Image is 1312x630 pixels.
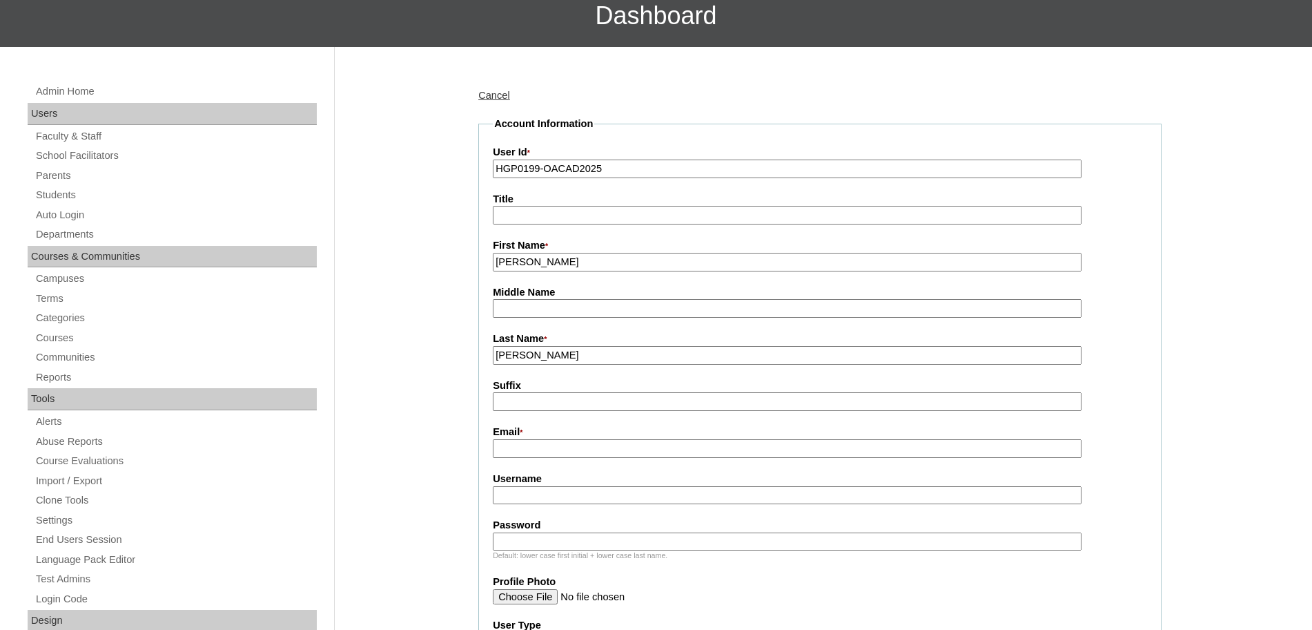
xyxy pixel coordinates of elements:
[35,571,317,588] a: Test Admins
[493,192,1147,207] label: Title
[35,369,317,386] a: Reports
[493,285,1147,300] label: Middle Name
[493,575,1147,589] label: Profile Photo
[493,145,1147,160] label: User Id
[35,167,317,184] a: Parents
[493,117,594,131] legend: Account Information
[35,330,317,347] a: Courses
[493,425,1147,440] label: Email
[35,433,317,450] a: Abuse Reports
[35,270,317,287] a: Campuses
[35,83,317,100] a: Admin Home
[35,226,317,243] a: Departments
[493,379,1147,393] label: Suffix
[35,551,317,569] a: Language Pack Editor
[35,452,317,470] a: Course Evaluations
[35,349,317,366] a: Communities
[35,472,317,490] a: Import / Export
[35,413,317,430] a: Alerts
[35,492,317,509] a: Clone Tools
[35,531,317,548] a: End Users Session
[35,187,317,204] a: Students
[493,518,1147,533] label: Password
[493,551,1147,561] div: Default: lower case first initial + lower case last name.
[35,512,317,529] a: Settings
[28,388,317,410] div: Tools
[493,472,1147,486] label: Username
[35,309,317,327] a: Categories
[35,207,317,224] a: Auto Login
[478,90,510,101] a: Cancel
[35,128,317,145] a: Faculty & Staff
[28,103,317,125] div: Users
[35,147,317,164] a: School Facilitators
[35,591,317,608] a: Login Code
[493,332,1147,347] label: Last Name
[28,246,317,268] div: Courses & Communities
[35,290,317,307] a: Terms
[493,238,1147,254] label: First Name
